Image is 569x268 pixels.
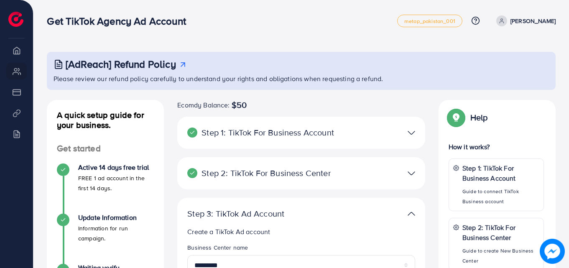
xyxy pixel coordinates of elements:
p: Step 1: TikTok For Business Account [462,163,539,183]
p: Guide to connect TikTok Business account [462,186,539,207]
p: Help [470,112,488,123]
span: Ecomdy Balance: [177,100,230,110]
a: [PERSON_NAME] [493,15,556,26]
h4: Active 14 days free trial [78,163,154,171]
p: Step 3: TikTok Ad Account [187,209,334,219]
p: Step 2: TikTok For Business Center [187,168,334,178]
p: Step 1: TikTok For Business Account [187,128,334,138]
a: metap_pakistan_001 [397,15,462,27]
img: Popup guide [449,110,464,125]
h4: Update Information [78,214,154,222]
span: metap_pakistan_001 [404,18,455,24]
p: Step 2: TikTok For Business Center [462,222,539,242]
h3: [AdReach] Refund Policy [66,58,176,70]
img: TikTok partner [408,167,415,179]
p: Guide to create New Business Center [462,246,539,266]
h4: Get started [47,143,164,154]
p: Please review our refund policy carefully to understand your rights and obligations when requesti... [54,74,551,84]
span: $50 [232,100,247,110]
h4: A quick setup guide for your business. [47,110,164,130]
legend: Business Center name [187,243,415,255]
li: Update Information [47,214,164,264]
p: FREE 1 ad account in the first 14 days. [78,173,154,193]
img: TikTok partner [408,208,415,220]
p: Create a TikTok Ad account [187,227,415,237]
h3: Get TikTok Agency Ad Account [47,15,192,27]
img: image [540,239,565,264]
p: How it works? [449,142,544,152]
p: [PERSON_NAME] [510,16,556,26]
li: Active 14 days free trial [47,163,164,214]
img: TikTok partner [408,127,415,139]
p: Information for run campaign. [78,223,154,243]
img: logo [8,12,23,27]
